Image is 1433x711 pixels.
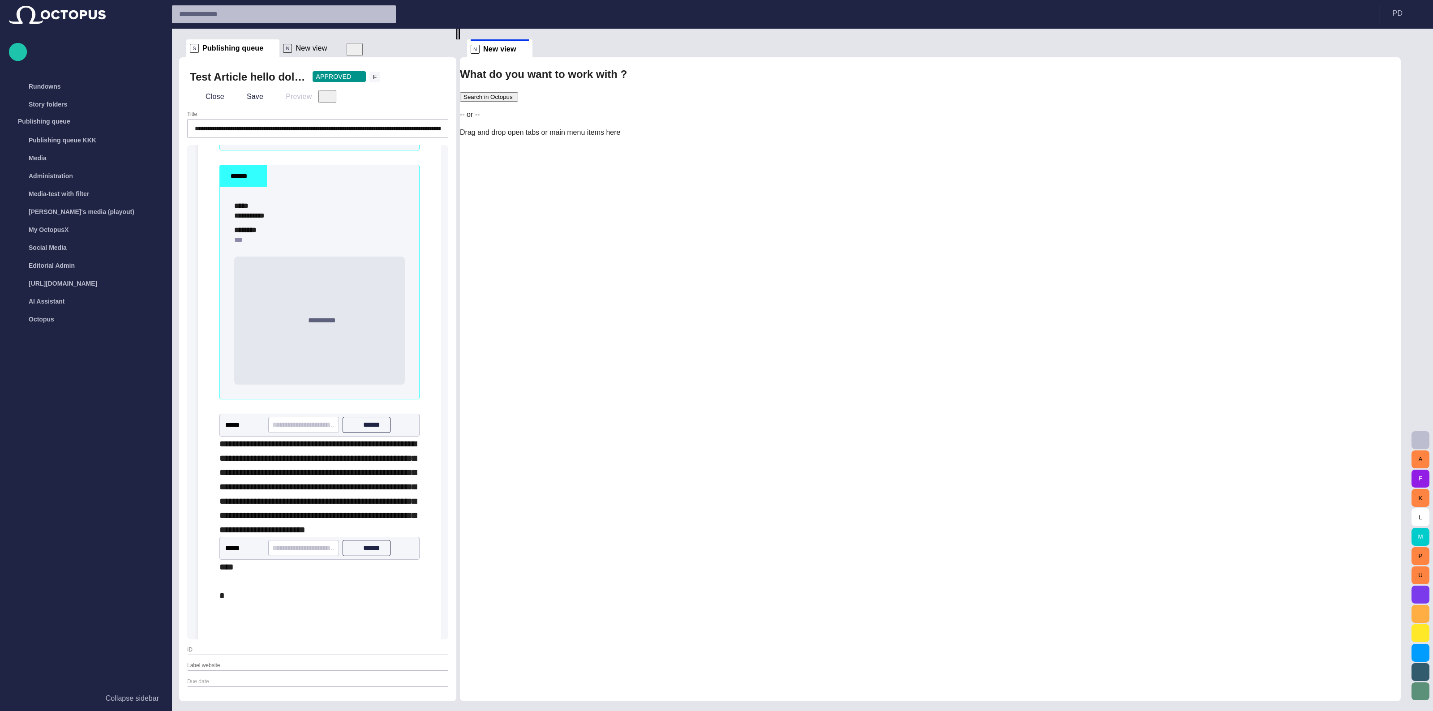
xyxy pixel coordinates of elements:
span: New view [483,45,516,54]
button: Close [190,89,227,105]
p: Story folders [29,100,67,109]
div: Media-test with filter [9,185,163,203]
img: Octopus News Room [9,6,106,24]
button: APPROVED [313,71,366,82]
span: F [373,73,377,81]
p: [URL][DOMAIN_NAME] [29,279,97,288]
label: Due date [187,677,209,685]
p: P D [1393,8,1403,19]
div: [PERSON_NAME]'s media (playout) [9,203,163,221]
h2: What do you want to work with ? [460,66,1401,82]
div: NNew view [467,39,532,57]
button: Search in Octopus [460,92,518,102]
div: Octopus [9,310,163,328]
p: Drag and drop open tabs or main menu items here [460,127,1401,138]
div: [URL][DOMAIN_NAME] [9,274,163,292]
button: L [1412,508,1429,526]
p: Octopus [29,315,54,324]
p: N [283,44,292,53]
button: A [1412,450,1429,468]
p: [PERSON_NAME]'s media (playout) [29,207,134,216]
p: Editorial Admin [29,261,75,270]
div: SPublishing queue [186,39,279,57]
ul: main menu [9,77,163,328]
button: F [1412,470,1429,488]
button: M [1412,528,1429,546]
p: My OctopusX [29,225,69,234]
p: Rundowns [29,82,61,91]
p: N [471,45,480,54]
p: Media-test with filter [29,189,89,198]
p: Media [29,154,47,163]
button: P [1412,547,1429,565]
h2: Test Article hello dollsa My Test Article hello dollyd sadsa My Test Article hello dollyd sadsa M... [190,70,305,84]
p: -- or -- [460,109,1401,120]
p: Administration [29,171,73,180]
button: Collapse sidebar [9,690,163,707]
p: S [190,44,199,53]
button: PD [1386,5,1428,21]
button: U [1412,566,1429,584]
p: Collapse sidebar [106,693,159,704]
p: AI Assistant [29,297,64,306]
p: Social Media [29,243,67,252]
p: Publishing queue KKK [29,136,96,145]
span: APPROVED [316,72,352,81]
div: Publishing queue [9,113,163,131]
button: K [1412,489,1429,507]
div: AI Assistant [9,292,163,310]
span: Publishing queue [202,44,263,53]
span: New view [296,44,327,53]
label: Label website [187,662,220,669]
label: Title [187,111,197,118]
div: NNew view [279,39,343,57]
button: Save [231,89,266,105]
label: ID [187,646,193,653]
div: Media [9,149,163,167]
p: Publishing queue [18,117,70,126]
